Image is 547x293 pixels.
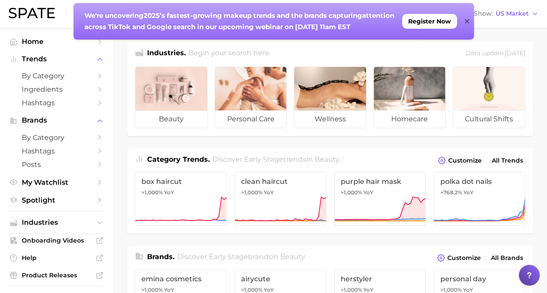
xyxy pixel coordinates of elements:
span: +768.2% [440,189,462,196]
span: Customize [447,254,481,262]
span: Show [474,11,493,16]
span: YoY [264,189,274,196]
span: >1,000% [241,189,262,196]
a: Home [7,35,106,48]
span: box haircut [141,177,220,186]
h2: Begin your search here. [188,48,271,60]
span: >1,000% [141,189,163,196]
span: Ingredients [22,85,91,93]
button: ShowUS Market [472,8,540,20]
a: purple hair mask>1,000% YoY [334,172,426,226]
span: Discover Early Stage trends in . [212,155,340,163]
span: YoY [363,189,373,196]
a: Hashtags [7,144,106,158]
span: Customize [448,157,482,164]
span: purple hair mask [341,177,419,186]
span: polka dot nails [440,177,519,186]
a: clean haircut>1,000% YoY [235,172,326,226]
a: Onboarding Videos [7,234,106,247]
span: YoY [463,189,473,196]
a: My Watchlist [7,176,106,189]
a: Help [7,251,106,264]
span: All Trends [492,157,523,164]
a: All Trends [490,155,525,166]
a: wellness [294,67,366,128]
img: SPATE [9,8,55,18]
span: Onboarding Videos [22,236,91,244]
span: Trends [22,55,91,63]
span: >1,000% [141,286,163,293]
span: by Category [22,72,91,80]
a: beauty [135,67,208,128]
span: Spotlight [22,196,91,204]
span: herstyler [341,275,419,283]
span: Industries [22,219,91,226]
span: My Watchlist [22,178,91,186]
span: personal day [440,275,519,283]
span: Help [22,254,91,262]
a: personal care [215,67,287,128]
span: >1,000% [341,189,362,196]
span: Product Releases [22,271,91,279]
button: Customize [435,252,483,264]
span: beauty [315,155,339,163]
a: by Category [7,131,106,144]
h1: Industries. [147,48,186,60]
span: Brands . [147,253,175,261]
a: Ingredients [7,83,106,96]
span: Hashtags [22,147,91,155]
span: >1,000% [241,286,262,293]
span: airycute [241,275,320,283]
span: Home [22,37,91,46]
span: beauty [280,253,305,261]
button: Brands [7,114,106,127]
span: Hashtags [22,99,91,107]
span: personal care [215,110,287,128]
a: Posts [7,158,106,171]
button: Industries [7,216,106,229]
span: Brands [22,117,91,124]
button: Customize [436,154,484,166]
a: by Category [7,69,106,83]
span: Posts [22,160,91,169]
a: Hashtags [7,96,106,110]
span: All Brands [491,254,523,262]
span: homecare [374,110,446,128]
span: >1,000% [440,286,461,293]
span: beauty [135,110,207,128]
span: >1,000% [341,286,362,293]
a: cultural shifts [453,67,525,128]
span: emina cosmetics [141,275,220,283]
span: by Category [22,133,91,142]
a: box haircut>1,000% YoY [135,172,227,226]
span: US Market [496,11,529,16]
a: homecare [373,67,446,128]
a: polka dot nails+768.2% YoY [433,172,525,226]
span: wellness [294,110,366,128]
span: Discover Early Stage brands in . [177,253,306,261]
span: cultural shifts [453,110,525,128]
a: Product Releases [7,269,106,282]
span: YoY [164,189,174,196]
a: Spotlight [7,193,106,207]
span: clean haircut [241,177,320,186]
a: All Brands [489,252,525,264]
span: Category Trends . [147,155,210,163]
button: Trends [7,53,106,66]
div: Data update: [DATE] [466,48,525,60]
